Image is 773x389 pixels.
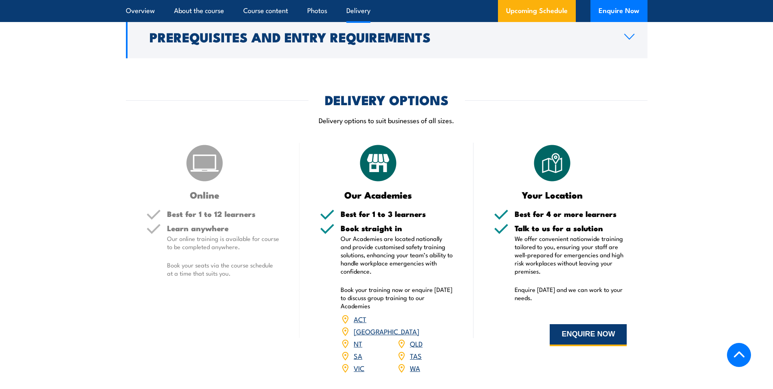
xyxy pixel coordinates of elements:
a: Prerequisites and Entry Requirements [126,15,647,58]
p: Enquire [DATE] and we can work to your needs. [515,285,627,302]
button: ENQUIRE NOW [550,324,627,346]
a: [GEOGRAPHIC_DATA] [354,326,419,336]
a: TAS [410,351,422,360]
p: We offer convenient nationwide training tailored to you, ensuring your staff are well-prepared fo... [515,234,627,275]
h5: Talk to us for a solution [515,224,627,232]
p: Book your training now or enquire [DATE] to discuss group training to our Academies [341,285,453,310]
h5: Book straight in [341,224,453,232]
a: QLD [410,338,423,348]
h5: Best for 1 to 12 learners [167,210,280,218]
a: SA [354,351,362,360]
h5: Best for 1 to 3 learners [341,210,453,218]
p: Book your seats via the course schedule at a time that suits you. [167,261,280,277]
p: Our online training is available for course to be completed anywhere. [167,234,280,251]
p: Delivery options to suit businesses of all sizes. [126,115,647,125]
a: VIC [354,363,364,373]
h2: Prerequisites and Entry Requirements [150,31,611,42]
a: WA [410,363,420,373]
h3: Your Location [494,190,611,199]
h2: DELIVERY OPTIONS [325,94,449,105]
p: Our Academies are located nationally and provide customised safety training solutions, enhancing ... [341,234,453,275]
h3: Online [146,190,263,199]
a: ACT [354,314,366,324]
a: NT [354,338,362,348]
h3: Our Academies [320,190,437,199]
h5: Best for 4 or more learners [515,210,627,218]
h5: Learn anywhere [167,224,280,232]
